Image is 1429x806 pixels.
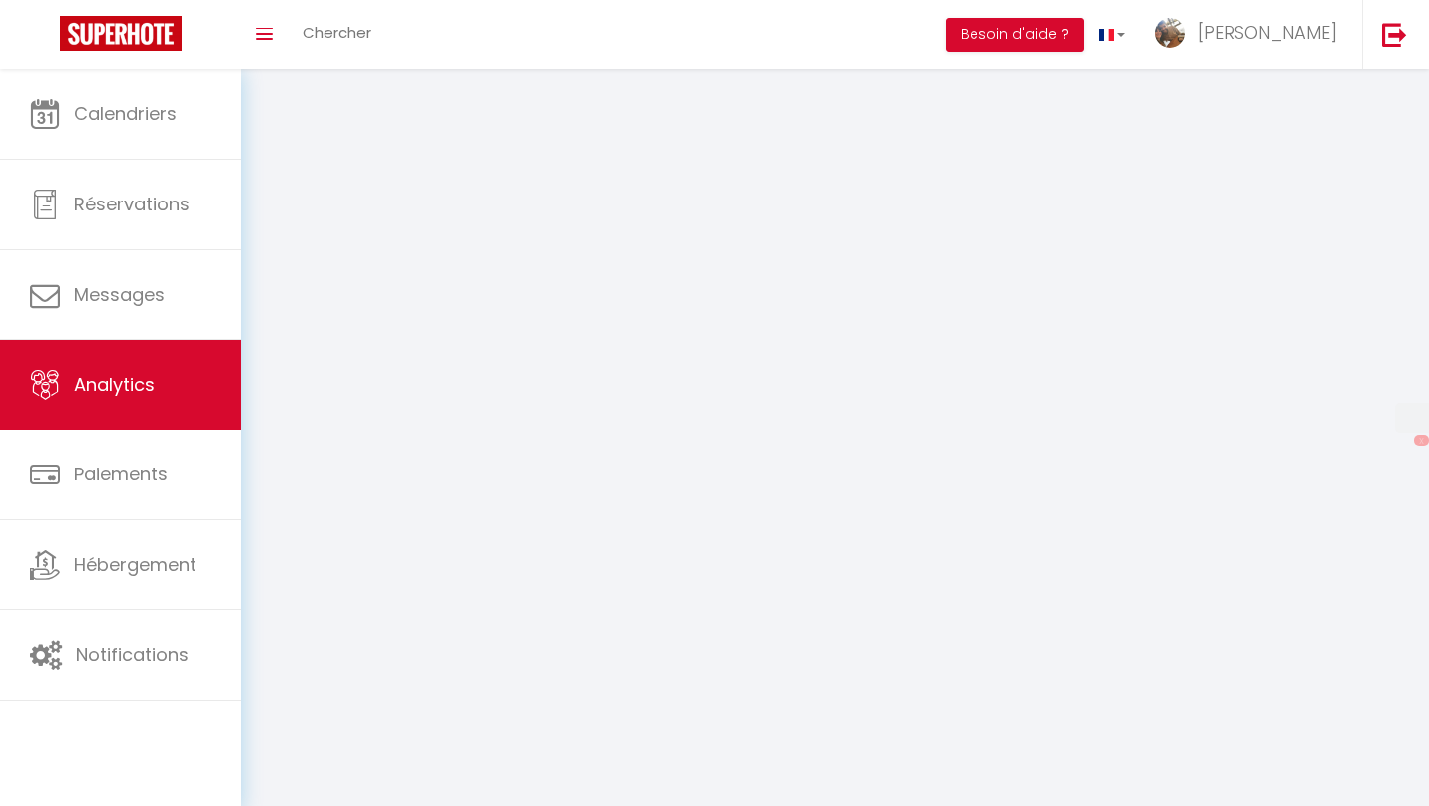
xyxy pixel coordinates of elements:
[1414,435,1429,446] button: X
[74,462,168,486] span: Paiements
[76,642,189,667] span: Notifications
[303,22,371,43] span: Chercher
[1155,18,1185,48] img: ...
[74,552,196,577] span: Hébergement
[74,101,177,126] span: Calendriers
[1198,20,1337,45] span: [PERSON_NAME]
[946,18,1084,52] button: Besoin d'aide ?
[1382,22,1407,47] img: logout
[74,192,190,216] span: Réservations
[74,372,155,397] span: Analytics
[74,282,165,307] span: Messages
[60,16,182,51] img: Super Booking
